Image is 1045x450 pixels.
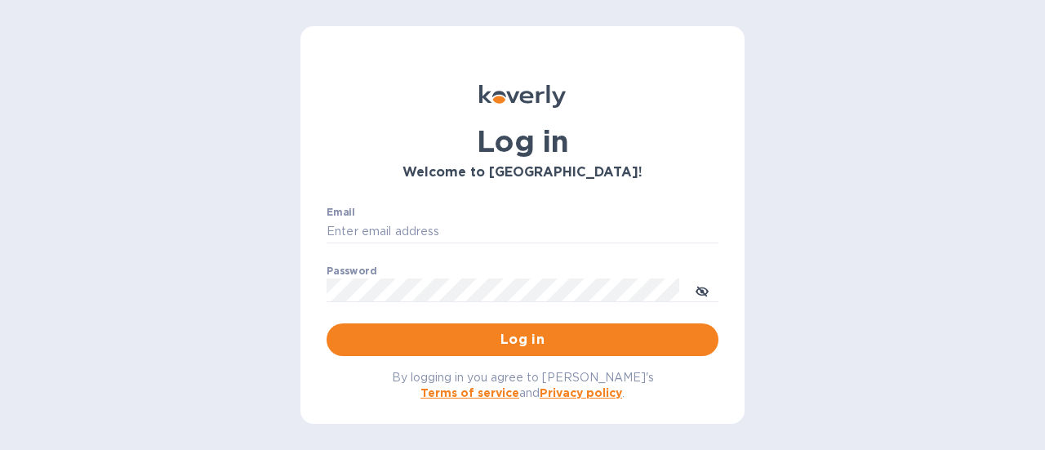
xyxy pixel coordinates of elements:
a: Privacy policy [540,386,622,399]
h1: Log in [327,124,718,158]
button: toggle password visibility [686,274,718,306]
label: Email [327,207,355,217]
span: By logging in you agree to [PERSON_NAME]'s and . [392,371,654,399]
a: Terms of service [420,386,519,399]
img: Koverly [479,85,566,108]
button: Log in [327,323,718,356]
input: Enter email address [327,220,718,244]
label: Password [327,266,376,276]
h3: Welcome to [GEOGRAPHIC_DATA]! [327,165,718,180]
span: Log in [340,330,705,350]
